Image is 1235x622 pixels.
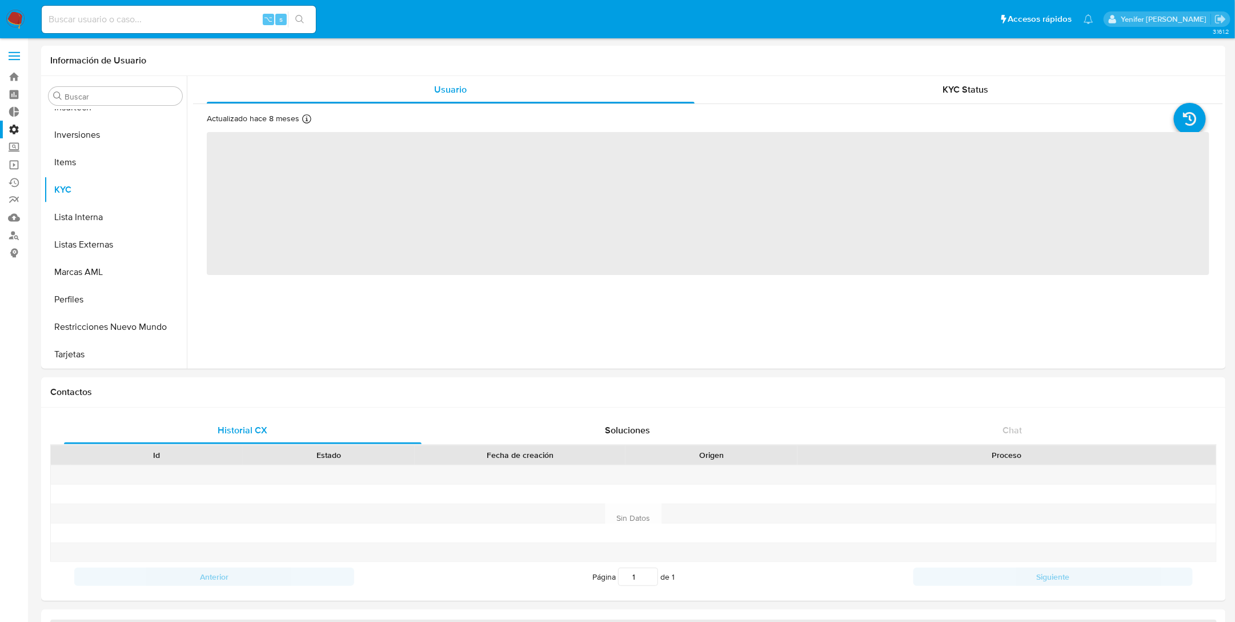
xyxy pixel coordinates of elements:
input: Buscar [65,91,178,102]
p: Actualizado hace 8 meses [207,113,299,124]
span: s [279,14,283,25]
button: search-icon [288,11,311,27]
span: Usuario [434,83,467,96]
button: Restricciones Nuevo Mundo [44,313,187,341]
p: yenifer.pena@mercadolibre.com [1121,14,1210,25]
h1: Contactos [50,386,1217,398]
button: Perfiles [44,286,187,313]
button: Items [44,149,187,176]
span: ‌ [207,132,1209,275]
a: Notificaciones [1084,14,1093,24]
input: Buscar usuario o caso... [42,12,316,27]
button: Siguiente [913,568,1193,586]
button: Anterior [74,568,354,586]
h1: Información de Usuario [50,55,146,66]
button: Marcas AML [44,258,187,286]
div: Fecha de creación [423,449,617,461]
div: Origen [633,449,789,461]
button: Tarjetas [44,341,187,368]
div: Estado [251,449,407,461]
span: Historial CX [218,424,267,437]
button: Buscar [53,91,62,101]
span: Chat [1003,424,1023,437]
div: Id [79,449,235,461]
span: Soluciones [605,424,650,437]
span: Página de [592,568,675,586]
button: Inversiones [44,121,187,149]
button: KYC [44,176,187,204]
div: Proceso [805,449,1208,461]
span: Accesos rápidos [1008,13,1072,25]
span: 1 [672,571,675,583]
button: Listas Externas [44,231,187,258]
span: KYC Status [943,83,988,96]
a: Salir [1214,13,1226,25]
span: ⌥ [264,14,272,25]
button: Lista Interna [44,204,187,231]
